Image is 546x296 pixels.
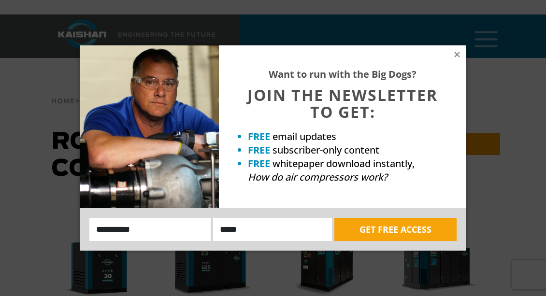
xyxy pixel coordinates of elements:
span: whitepaper download instantly, [273,157,415,170]
strong: FREE [248,157,270,170]
button: Close [453,50,461,59]
strong: FREE [248,143,270,156]
em: How do air compressors work? [248,170,388,183]
span: JOIN THE NEWSLETTER TO GET: [247,85,438,122]
input: Email [213,218,332,241]
span: subscriber-only content [273,143,379,156]
button: GET FREE ACCESS [334,218,457,241]
strong: Want to run with the Big Dogs? [269,68,417,81]
span: email updates [273,130,336,143]
input: Name: [89,218,211,241]
strong: FREE [248,130,270,143]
